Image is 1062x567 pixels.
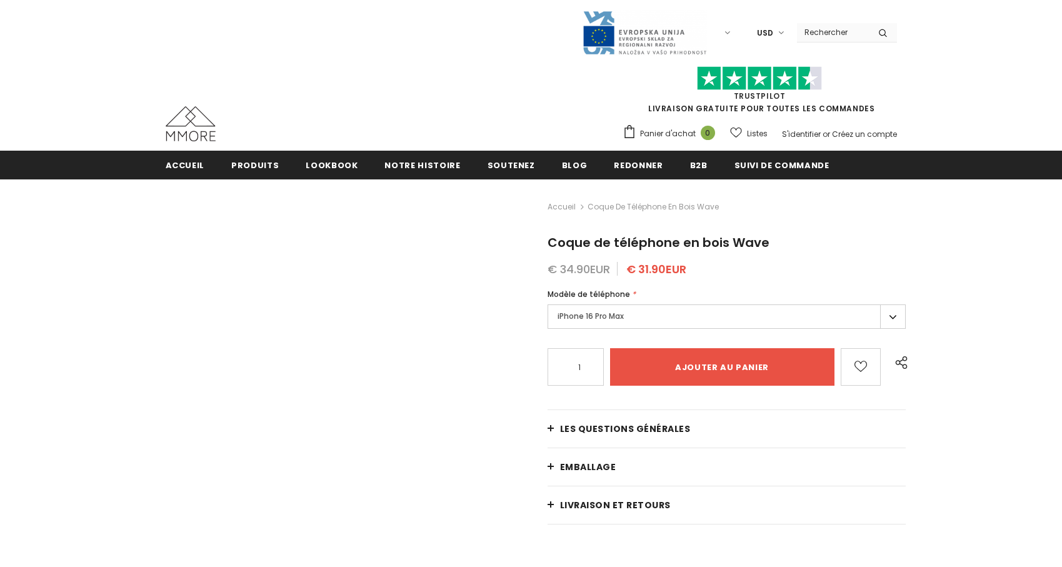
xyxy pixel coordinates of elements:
a: Accueil [548,199,576,214]
span: Coque de téléphone en bois Wave [588,199,719,214]
span: or [823,129,830,139]
a: EMBALLAGE [548,448,906,486]
a: soutenez [488,151,535,179]
a: Produits [231,151,279,179]
input: Ajouter au panier [610,348,834,386]
span: Coque de téléphone en bois Wave [548,234,769,251]
img: Faites confiance aux étoiles pilotes [697,66,822,91]
a: Listes [730,123,768,144]
a: Blog [562,151,588,179]
span: Livraison et retours [560,499,671,511]
span: € 31.90EUR [626,261,686,277]
span: Suivi de commande [734,159,829,171]
span: € 34.90EUR [548,261,610,277]
img: Javni Razpis [582,10,707,56]
a: Panier d'achat 0 [623,124,721,143]
span: USD [757,27,773,39]
a: Javni Razpis [582,27,707,38]
label: iPhone 16 Pro Max [548,304,906,329]
span: Redonner [614,159,663,171]
span: Lookbook [306,159,358,171]
span: LIVRAISON GRATUITE POUR TOUTES LES COMMANDES [623,72,897,114]
a: TrustPilot [734,91,786,101]
span: soutenez [488,159,535,171]
input: Search Site [797,23,869,41]
a: S'identifier [782,129,821,139]
span: Les questions générales [560,423,691,435]
span: Listes [747,128,768,140]
img: Cas MMORE [166,106,216,141]
span: 0 [701,126,715,140]
a: Redonner [614,151,663,179]
span: Modèle de téléphone [548,289,630,299]
a: Créez un compte [832,129,897,139]
span: Panier d'achat [640,128,696,140]
a: Livraison et retours [548,486,906,524]
span: B2B [690,159,708,171]
span: Blog [562,159,588,171]
span: Accueil [166,159,205,171]
a: Suivi de commande [734,151,829,179]
a: Lookbook [306,151,358,179]
a: B2B [690,151,708,179]
span: EMBALLAGE [560,461,616,473]
a: Notre histoire [384,151,460,179]
a: Accueil [166,151,205,179]
span: Notre histoire [384,159,460,171]
span: Produits [231,159,279,171]
a: Les questions générales [548,410,906,448]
